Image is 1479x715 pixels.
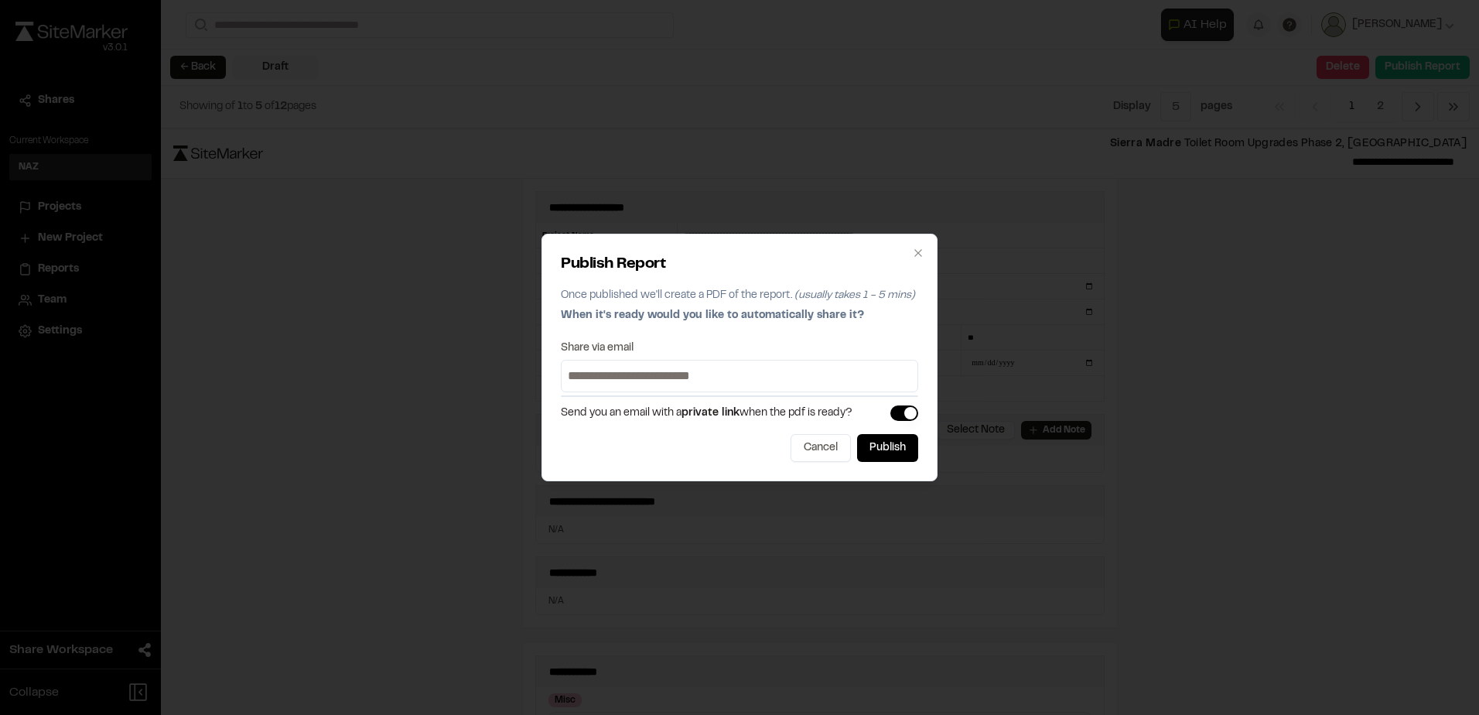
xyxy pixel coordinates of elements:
[561,253,918,276] h2: Publish Report
[561,311,864,320] span: When it's ready would you like to automatically share it?
[794,291,915,300] span: (usually takes 1 - 5 mins)
[561,405,852,422] span: Send you an email with a when the pdf is ready?
[561,287,918,304] p: Once published we'll create a PDF of the report.
[561,343,634,354] label: Share via email
[681,409,739,418] span: private link
[857,434,918,462] button: Publish
[791,434,851,462] button: Cancel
